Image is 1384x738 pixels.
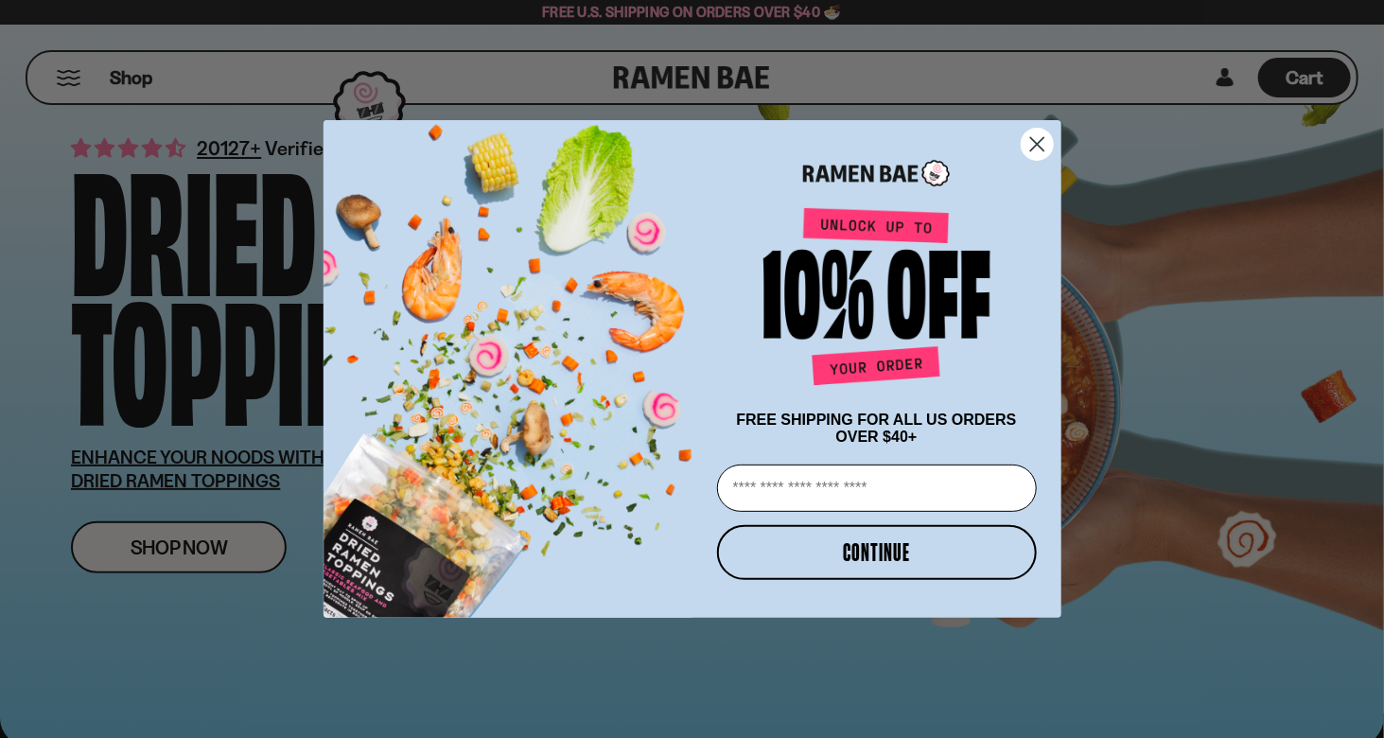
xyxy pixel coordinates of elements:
img: Ramen Bae Logo [803,158,950,189]
img: ce7035ce-2e49-461c-ae4b-8ade7372f32c.png [324,103,710,618]
button: Close dialog [1021,128,1054,161]
span: FREE SHIPPING FOR ALL US ORDERS OVER $40+ [736,412,1016,445]
img: Unlock up to 10% off [759,207,995,393]
button: CONTINUE [717,525,1037,580]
